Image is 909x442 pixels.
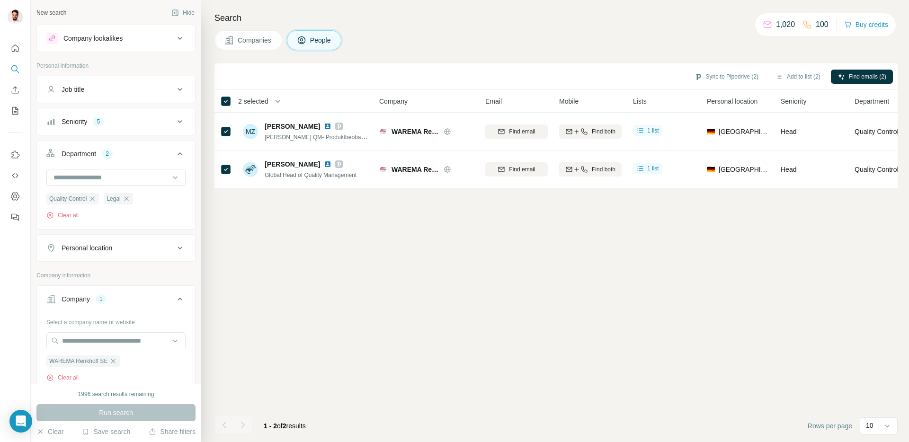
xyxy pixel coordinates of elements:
[509,165,535,174] span: Find email
[78,390,154,398] div: 1996 search results remaining
[647,164,659,173] span: 1 list
[238,97,268,106] span: 2 selected
[781,128,796,135] span: Head
[8,81,23,98] button: Enrich CSV
[485,97,502,106] span: Email
[559,124,622,139] button: Find both
[265,159,320,169] span: [PERSON_NAME]
[8,9,23,25] img: Avatar
[243,162,258,177] img: Avatar
[277,422,283,430] span: of
[8,102,23,119] button: My lists
[62,294,90,304] div: Company
[62,117,87,126] div: Seniority
[49,357,107,365] span: WAREMA Renkhoff SE
[324,123,331,130] img: LinkedIn logo
[37,142,195,169] button: Department2
[592,127,615,136] span: Find both
[379,97,408,106] span: Company
[559,162,622,177] button: Find both
[831,70,893,84] button: Find emails (2)
[63,34,123,43] div: Company lookalikes
[62,85,84,94] div: Job title
[264,422,277,430] span: 1 - 2
[8,40,23,57] button: Quick start
[592,165,615,174] span: Find both
[243,124,258,139] div: MZ
[8,167,23,184] button: Use Surfe API
[719,127,769,136] span: [GEOGRAPHIC_DATA]
[392,165,439,174] span: WAREMA Renkhoff SE
[379,128,387,135] img: Logo of WAREMA Renkhoff SE
[509,127,535,136] span: Find email
[149,427,196,436] button: Share filters
[102,150,113,158] div: 2
[62,149,96,159] div: Department
[49,194,87,203] span: Quality Control
[808,421,852,431] span: Rows per page
[324,160,331,168] img: LinkedIn logo
[36,62,196,70] p: Personal information
[849,72,886,81] span: Find emails (2)
[781,97,806,106] span: Seniority
[37,110,195,133] button: Seniority5
[265,122,320,131] span: [PERSON_NAME]
[265,133,378,141] span: [PERSON_NAME] QM- Produktbeobachtung
[214,11,898,25] h4: Search
[265,172,356,178] span: Global Head of Quality Management
[688,70,765,84] button: Sync to Pipedrive (2)
[62,243,112,253] div: Personal location
[392,127,439,136] span: WAREMA Renkhoff SE
[8,146,23,163] button: Use Surfe on LinkedIn
[238,35,272,45] span: Companies
[96,295,107,303] div: 1
[8,61,23,78] button: Search
[776,19,795,30] p: 1,020
[647,126,659,135] span: 1 list
[719,165,769,174] span: [GEOGRAPHIC_DATA]
[107,194,120,203] span: Legal
[855,97,889,106] span: Department
[633,97,647,106] span: Lists
[707,97,757,106] span: Personal location
[769,70,827,84] button: Add to list (2)
[816,19,829,30] p: 100
[165,6,201,20] button: Hide
[781,166,796,173] span: Head
[46,373,79,382] button: Clear all
[37,288,195,314] button: Company1
[707,127,715,136] span: 🇩🇪
[485,162,548,177] button: Find email
[37,237,195,259] button: Personal location
[93,117,104,126] div: 5
[559,97,579,106] span: Mobile
[485,124,548,139] button: Find email
[36,271,196,280] p: Company information
[8,209,23,226] button: Feedback
[36,427,63,436] button: Clear
[36,9,66,17] div: New search
[379,166,387,173] img: Logo of WAREMA Renkhoff SE
[46,211,79,220] button: Clear all
[264,422,306,430] span: results
[866,421,873,430] p: 10
[844,18,888,31] button: Buy credits
[82,427,130,436] button: Save search
[9,410,32,433] div: Open Intercom Messenger
[46,314,186,327] div: Select a company name or website
[855,127,899,136] span: Quality Control
[310,35,332,45] span: People
[37,78,195,101] button: Job title
[283,422,286,430] span: 2
[8,188,23,205] button: Dashboard
[855,165,899,174] span: Quality Control
[707,165,715,174] span: 🇩🇪
[37,27,195,50] button: Company lookalikes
